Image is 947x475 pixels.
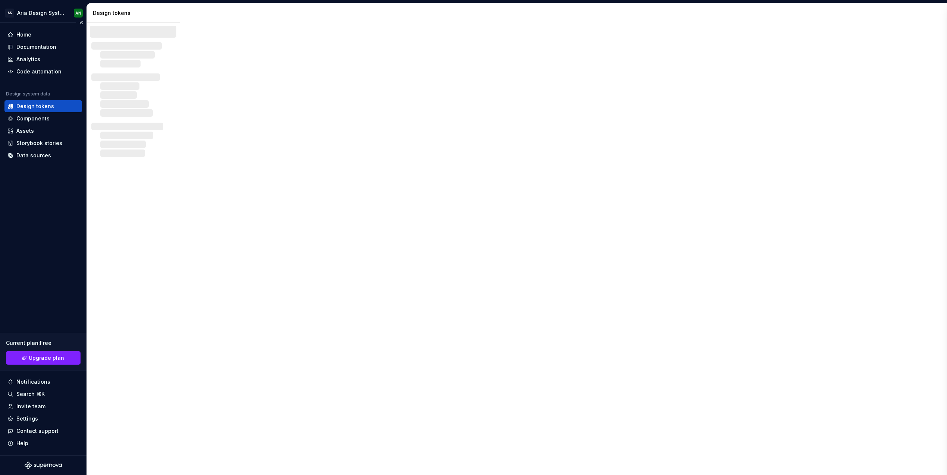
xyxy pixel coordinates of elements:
[4,425,82,437] button: Contact support
[4,41,82,53] a: Documentation
[16,378,50,386] div: Notifications
[4,413,82,425] a: Settings
[17,9,65,17] div: Aria Design System
[16,127,34,135] div: Assets
[29,354,64,362] span: Upgrade plan
[4,376,82,388] button: Notifications
[4,150,82,161] a: Data sources
[1,5,85,21] button: ASAria Design SystemAN
[75,10,81,16] div: AN
[6,91,50,97] div: Design system data
[6,351,81,365] a: Upgrade plan
[16,115,50,122] div: Components
[16,440,28,447] div: Help
[4,400,82,412] a: Invite team
[16,139,62,147] div: Storybook stories
[76,18,86,28] button: Collapse sidebar
[16,403,45,410] div: Invite team
[4,437,82,449] button: Help
[6,339,81,347] div: Current plan : Free
[16,427,59,435] div: Contact support
[16,68,62,75] div: Code automation
[16,152,51,159] div: Data sources
[16,390,45,398] div: Search ⌘K
[4,137,82,149] a: Storybook stories
[25,462,62,469] svg: Supernova Logo
[16,43,56,51] div: Documentation
[4,66,82,78] a: Code automation
[4,29,82,41] a: Home
[4,53,82,65] a: Analytics
[4,125,82,137] a: Assets
[16,56,40,63] div: Analytics
[4,388,82,400] button: Search ⌘K
[4,100,82,112] a: Design tokens
[4,113,82,125] a: Components
[16,103,54,110] div: Design tokens
[16,31,31,38] div: Home
[16,415,38,422] div: Settings
[5,9,14,18] div: AS
[93,9,177,17] div: Design tokens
